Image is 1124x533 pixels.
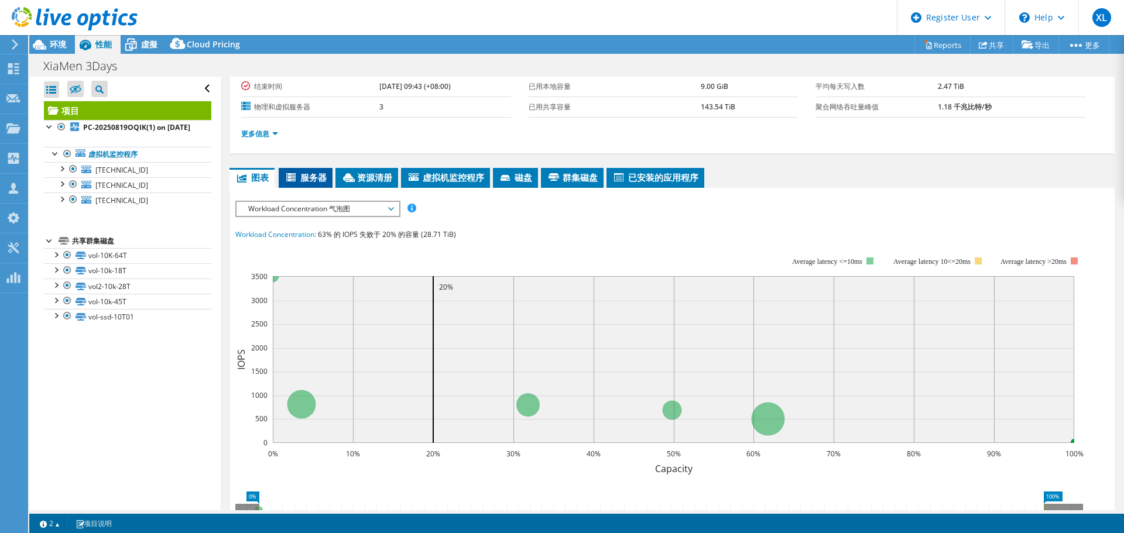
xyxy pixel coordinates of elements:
a: vol2-10k-28T [44,278,211,294]
tspan: Average latency 10<=20ms [893,257,971,266]
text: 100% [1065,449,1084,459]
text: 70% [827,449,841,459]
label: 物理和虚拟服务器 [241,101,379,113]
text: 500 [255,414,268,424]
text: 60% [746,449,760,459]
label: 已用本地容量 [529,81,701,92]
span: Cloud Pricing [187,39,240,50]
a: [TECHNICAL_ID] [44,177,211,192]
text: 30% [506,449,520,459]
span: 群集磁盘 [547,171,598,183]
b: [DATE] 09:43 (+08:00) [379,81,451,91]
text: 40% [587,449,601,459]
a: 导出 [1013,36,1059,54]
text: IOPS [235,349,248,370]
a: PC-20250819OQIK(1) on [DATE] [44,120,211,135]
text: 20% [439,282,453,292]
a: 项目 [44,101,211,120]
text: 50% [667,449,681,459]
div: 共享群集磁盘 [72,234,211,248]
text: 1500 [251,366,268,376]
text: Average latency >20ms [1000,257,1067,266]
a: vol-10k-18T [44,263,211,278]
a: [TECHNICAL_ID] [44,162,211,177]
b: 9.00 GiB [701,81,728,91]
span: Workload Concentration 气泡图 [242,202,393,216]
b: 3 [379,102,383,112]
label: 结束时间 [241,81,379,92]
span: Workload Concentration: [235,229,316,239]
text: 3500 [251,271,268,281]
label: 聚合网络吞吐量峰值 [815,101,937,113]
text: 1000 [251,390,268,400]
span: [TECHNICAL_ID] [95,195,148,205]
a: Reports [914,36,971,54]
text: 0 [263,438,268,448]
span: 性能 [95,39,112,50]
a: 虚拟机监控程序 [44,147,211,162]
span: 已安装的应用程序 [612,171,698,183]
span: 虛擬 [141,39,157,50]
svg: \n [1019,12,1030,23]
text: 10% [346,449,360,459]
text: Capacity [655,462,693,475]
h1: XiaMen 3Days [38,60,135,73]
span: [TECHNICAL_ID] [95,165,148,175]
a: vol-10K-64T [44,248,211,263]
span: 环境 [50,39,66,50]
span: [TECHNICAL_ID] [95,180,148,190]
a: 2 [32,516,68,531]
a: 项目说明 [67,516,120,531]
span: 63% 的 IOPS 失败于 20% 的容量 (28.71 TiB) [318,229,456,239]
a: 共享 [970,36,1013,54]
b: 143.54 TiB [701,102,735,112]
text: 20% [426,449,440,459]
span: 虚拟机监控程序 [407,171,484,183]
a: vol-ssd-10T01 [44,309,211,324]
label: 已用共享容量 [529,101,701,113]
text: 90% [987,449,1001,459]
a: 更多信息 [241,129,278,139]
text: 80% [907,449,921,459]
text: 0% [268,449,278,459]
b: 1.18 千兆比特/秒 [938,102,992,112]
span: 磁盘 [499,171,532,183]
tspan: Average latency <=10ms [792,257,862,266]
text: 2500 [251,319,268,329]
span: 服务器 [285,171,327,183]
span: 资源清册 [341,171,392,183]
span: 图表 [235,171,269,183]
text: 3000 [251,295,268,305]
a: [TECHNICAL_ID] [44,192,211,208]
span: XL [1092,8,1111,27]
b: PC-20250819OQIK(1) on [DATE] [83,122,190,132]
a: 更多 [1058,36,1109,54]
label: 平均每天写入数 [815,81,937,92]
b: 2.47 TiB [938,81,964,91]
a: vol-10k-45T [44,294,211,309]
text: 2000 [251,343,268,353]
